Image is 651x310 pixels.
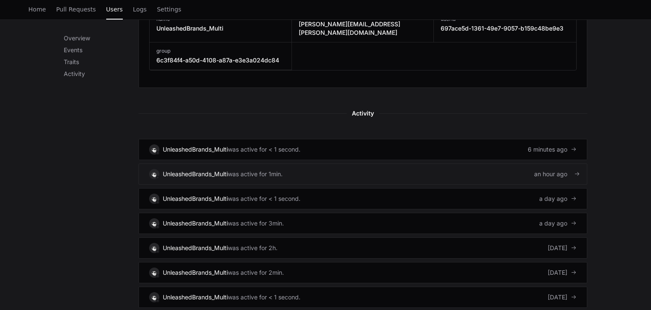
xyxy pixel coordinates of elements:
div: was active for < 1 second. [228,145,300,154]
span: Activity [347,108,379,118]
p: Activity [64,70,139,78]
h3: 697ace5d-1361-49e7-9057-b159c48be9e3 [441,24,563,33]
p: Overview [64,34,139,42]
div: was active for 3min. [228,219,284,228]
div: [DATE] [548,293,577,302]
h3: UnleashedBrands_Multi [156,24,224,33]
div: [DATE] [548,268,577,277]
h3: 6c3f84f4-a50d-4108-a87a-e3e3a024dc84 [156,56,279,65]
div: 6 minutes ago [528,145,577,154]
img: 13.svg [150,170,158,178]
div: was active for 1min. [228,170,283,178]
img: 13.svg [150,244,158,252]
a: UnleashedBrands_Multiwas active for 2min.[DATE] [139,262,587,283]
div: UnleashedBrands_Multi [163,268,228,277]
div: UnleashedBrands_Multi [163,293,228,302]
h3: group [156,48,279,54]
a: UnleashedBrands_Multiwas active for 1min.an hour ago [139,163,587,185]
div: was active for < 1 second. [228,293,300,302]
div: a day ago [539,194,577,203]
div: UnleashedBrands_Multi [163,145,228,154]
a: UnleashedBrands_Multiwas active for 3min.a day ago [139,213,587,234]
span: Users [106,7,123,12]
img: 13.svg [150,145,158,153]
div: a day ago [539,219,577,228]
div: was active for < 1 second. [228,194,300,203]
div: UnleashedBrands_Multi [163,219,228,228]
span: Home [28,7,46,12]
a: UnleashedBrands_Multiwas active for < 1 second.[DATE] [139,287,587,308]
div: was active for 2min. [228,268,284,277]
a: UnleashedBrands_Multiwas active for 2h.[DATE] [139,237,587,259]
img: 13.svg [150,194,158,203]
div: was active for 2h. [228,244,277,252]
div: UnleashedBrands_Multi [163,244,228,252]
div: [DATE] [548,244,577,252]
div: UnleashedBrands_Multi [163,170,228,178]
h3: [PERSON_NAME][EMAIL_ADDRESS][PERSON_NAME][DOMAIN_NAME] [299,20,427,37]
a: UnleashedBrands_Multiwas active for < 1 second.a day ago [139,188,587,209]
span: Logs [133,7,147,12]
a: UnleashedBrands_Multiwas active for < 1 second.6 minutes ago [139,139,587,160]
img: 13.svg [150,293,158,301]
span: Settings [157,7,181,12]
div: an hour ago [534,170,577,178]
img: 13.svg [150,268,158,276]
img: 13.svg [150,219,158,227]
div: UnleashedBrands_Multi [163,194,228,203]
p: Traits [64,58,139,66]
span: Pull Requests [56,7,96,12]
p: Events [64,46,139,54]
